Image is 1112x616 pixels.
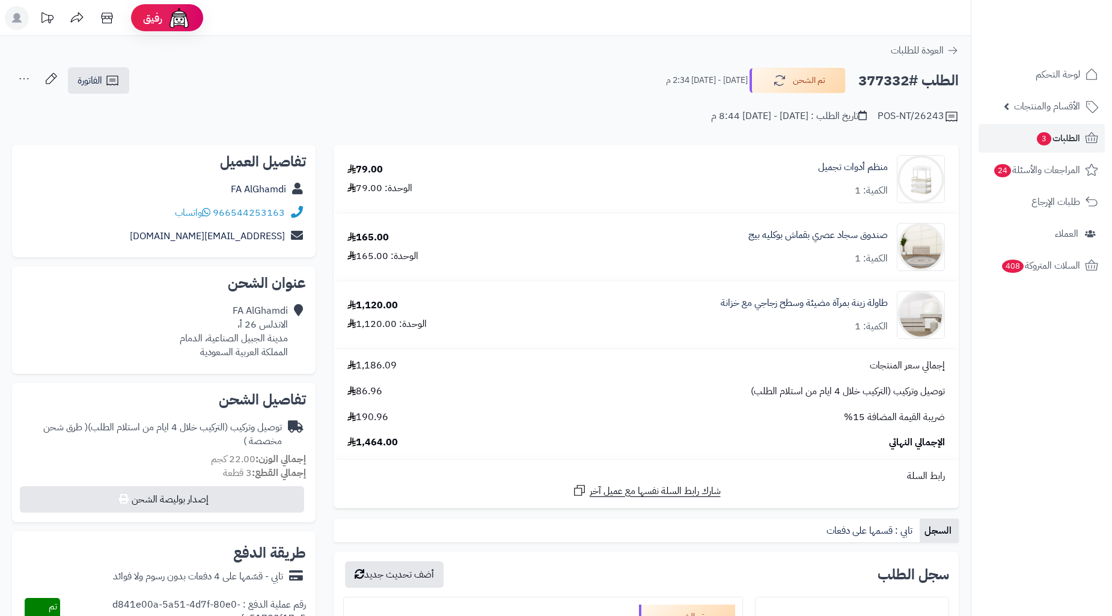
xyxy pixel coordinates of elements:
[32,6,62,33] a: تحديثات المنصة
[751,385,945,398] span: توصيل وتركيب (التركيب خلال 4 ايام من استلام الطلب)
[855,184,888,198] div: الكمية: 1
[721,296,888,310] a: طاولة زينة بمرآة مضيئة وسطح زجاجي مع خزانة
[211,452,306,466] small: 22.00 كجم
[255,452,306,466] strong: إجمالي الوزن:
[113,570,283,584] div: تابي - قسّمها على 4 دفعات بدون رسوم ولا فوائد
[213,206,285,220] a: 966544253163
[1031,194,1080,210] span: طلبات الإرجاع
[347,299,398,313] div: 1,120.00
[347,249,418,263] div: الوحدة: 165.00
[1036,132,1051,145] span: 3
[897,291,944,339] img: 1754390410-1-90x90.jpg
[233,546,306,560] h2: طريقة الدفع
[252,466,306,480] strong: إجمالي القطع:
[1055,225,1078,242] span: العملاء
[20,486,304,513] button: إصدار بوليصة الشحن
[878,567,949,582] h3: سجل الطلب
[979,124,1105,153] a: الطلبات3
[22,276,306,290] h2: عنوان الشحن
[130,229,285,243] a: [EMAIL_ADDRESS][DOMAIN_NAME]
[22,421,282,448] div: توصيل وتركيب (التركيب خلال 4 ايام من استلام الطلب)
[897,223,944,271] img: 1753259984-1-90x90.jpg
[1001,257,1080,274] span: السلات المتروكة
[897,155,944,203] img: 1729526234-110316010058-90x90.jpg
[347,410,388,424] span: 190.96
[338,469,954,483] div: رابط السلة
[180,304,288,359] div: FA AlGhamdi الاندلس 26 أ، مدينة الجبيل الصناعية، الدمام المملكة العربية السعودية
[855,320,888,334] div: الكمية: 1
[22,392,306,407] h2: تفاصيل الشحن
[878,109,959,124] div: POS-NT/26243
[818,160,888,174] a: منظم أدوات تجميل
[572,483,721,498] a: شارك رابط السلة نفسها مع عميل آخر
[891,43,944,58] span: العودة للطلبات
[979,60,1105,89] a: لوحة التحكم
[1014,98,1080,115] span: الأقسام والمنتجات
[347,359,397,373] span: 1,186.09
[590,484,721,498] span: شارك رابط السلة نفسها مع عميل آخر
[891,43,959,58] a: العودة للطلبات
[1001,259,1024,273] span: 408
[979,251,1105,280] a: السلات المتروكة408
[858,69,959,93] h2: الطلب #377332
[979,188,1105,216] a: طلبات الإرجاع
[347,436,398,450] span: 1,464.00
[231,182,286,197] a: FA AlGhamdi
[822,519,920,543] a: تابي : قسمها على دفعات
[844,410,945,424] span: ضريبة القيمة المضافة 15%
[666,75,748,87] small: [DATE] - [DATE] 2:34 م
[347,385,382,398] span: 86.96
[994,163,1011,177] span: 24
[889,436,945,450] span: الإجمالي النهائي
[870,359,945,373] span: إجمالي سعر المنتجات
[175,206,210,220] a: واتساب
[979,156,1105,184] a: المراجعات والأسئلة24
[979,219,1105,248] a: العملاء
[920,519,959,543] a: السجل
[347,163,383,177] div: 79.00
[1036,66,1080,83] span: لوحة التحكم
[711,109,867,123] div: تاريخ الطلب : [DATE] - [DATE] 8:44 م
[22,154,306,169] h2: تفاصيل العميل
[68,67,129,94] a: الفاتورة
[78,73,102,88] span: الفاتورة
[750,68,846,93] button: تم الشحن
[993,162,1080,178] span: المراجعات والأسئلة
[347,317,427,331] div: الوحدة: 1,120.00
[1036,130,1080,147] span: الطلبات
[345,561,444,588] button: أضف تحديث جديد
[167,6,191,30] img: ai-face.png
[347,231,389,245] div: 165.00
[43,420,282,448] span: ( طرق شحن مخصصة )
[143,11,162,25] span: رفيق
[223,466,306,480] small: 3 قطعة
[347,181,412,195] div: الوحدة: 79.00
[855,252,888,266] div: الكمية: 1
[1030,9,1101,34] img: logo-2.png
[748,228,888,242] a: صندوق سجاد عصري بقماش بوكليه بيج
